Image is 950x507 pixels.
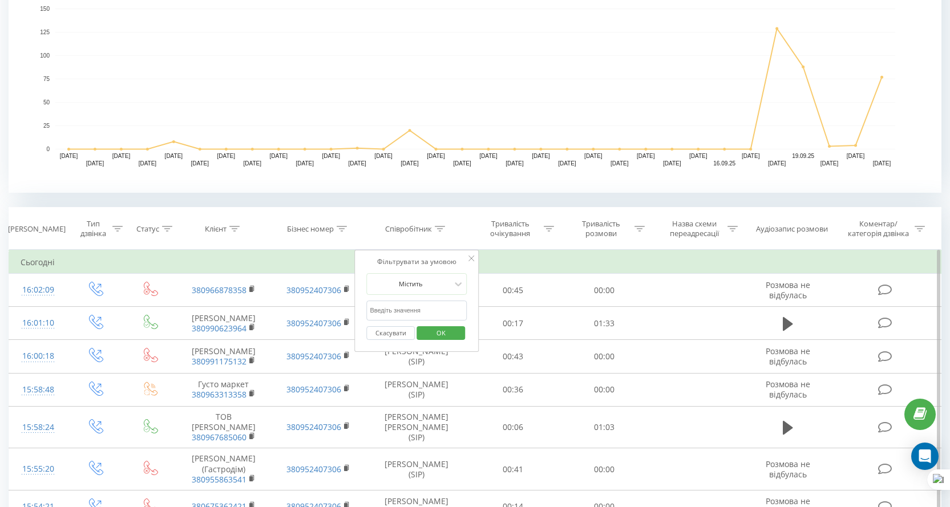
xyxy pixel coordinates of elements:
text: [DATE] [742,153,760,159]
text: [DATE] [584,153,603,159]
text: [DATE] [768,160,786,167]
td: [PERSON_NAME] [176,340,271,373]
text: [DATE] [820,160,839,167]
text: [DATE] [401,160,419,167]
div: [PERSON_NAME] [8,224,66,234]
text: 16.09.25 [713,160,735,167]
td: Густо маркет [176,373,271,406]
a: 380990623964 [192,323,246,334]
text: [DATE] [244,160,262,167]
text: [DATE] [663,160,681,167]
td: [PERSON_NAME] (SIP) [366,448,468,490]
text: [DATE] [322,153,340,159]
a: 380963313358 [192,389,246,400]
text: [DATE] [453,160,471,167]
td: 00:41 [467,448,559,490]
td: 00:17 [467,307,559,340]
div: Співробітник [385,224,432,234]
a: 380952407306 [286,285,341,295]
div: Статус [136,224,159,234]
input: Введіть значення [366,301,467,321]
text: 150 [40,6,50,12]
text: [DATE] [374,153,393,159]
text: [DATE] [611,160,629,167]
span: Розмова не відбулась [766,459,810,480]
text: [DATE] [86,160,104,167]
text: [DATE] [873,160,891,167]
div: Назва схеми переадресації [664,219,725,238]
td: 00:00 [559,340,650,373]
td: 00:06 [467,406,559,448]
text: [DATE] [60,153,78,159]
div: 15:58:48 [21,379,56,401]
text: 25 [43,123,50,129]
text: [DATE] [689,153,708,159]
td: 00:00 [559,274,650,307]
text: [DATE] [112,153,131,159]
td: 00:43 [467,340,559,373]
a: 380955863541 [192,474,246,485]
div: Тривалість очікування [480,219,541,238]
text: [DATE] [427,153,445,159]
text: 75 [43,76,50,82]
div: Клієнт [205,224,227,234]
a: 380966878358 [192,285,246,295]
text: 100 [40,52,50,59]
text: [DATE] [506,160,524,167]
text: [DATE] [847,153,865,159]
td: [PERSON_NAME] [PERSON_NAME] (SIP) [366,406,468,448]
td: 00:36 [467,373,559,406]
div: Тривалість розмови [571,219,632,238]
a: 380952407306 [286,384,341,395]
text: 19.09.25 [792,153,814,159]
td: [PERSON_NAME] (SIP) [366,373,468,406]
td: 00:00 [559,373,650,406]
text: [DATE] [637,153,655,159]
span: Розмова не відбулась [766,346,810,367]
div: Фільтрувати за умовою [366,256,467,267]
text: [DATE] [296,160,314,167]
div: 15:58:24 [21,416,56,439]
td: [PERSON_NAME] (Гастродім) [176,448,271,490]
a: 380991175132 [192,356,246,367]
text: [DATE] [348,160,366,167]
div: Тип дзвінка [77,219,109,238]
text: [DATE] [558,160,576,167]
text: 50 [43,99,50,106]
td: 00:45 [467,274,559,307]
div: 15:55:20 [21,458,56,480]
a: 380952407306 [286,421,341,432]
text: [DATE] [217,153,236,159]
div: Бізнес номер [287,224,334,234]
text: [DATE] [165,153,183,159]
div: 16:02:09 [21,279,56,301]
td: 00:00 [559,448,650,490]
button: Скасувати [366,326,415,340]
td: Сьогодні [9,251,941,274]
text: [DATE] [532,153,550,159]
span: Розмова не відбулась [766,379,810,400]
td: ТОВ [PERSON_NAME] [176,406,271,448]
text: [DATE] [191,160,209,167]
a: 380967685060 [192,432,246,443]
div: 16:01:10 [21,312,56,334]
td: [PERSON_NAME] [176,307,271,340]
td: 01:03 [559,406,650,448]
button: OK [417,326,465,340]
td: [PERSON_NAME] (SIP) [366,340,468,373]
text: [DATE] [139,160,157,167]
div: Open Intercom Messenger [911,443,939,470]
text: 0 [46,146,50,152]
td: 01:33 [559,307,650,340]
text: [DATE] [479,153,498,159]
div: Коментар/категорія дзвінка [845,219,912,238]
div: Аудіозапис розмови [756,224,828,234]
a: 380952407306 [286,318,341,328]
span: Розмова не відбулась [766,279,810,301]
text: 125 [40,29,50,35]
span: OK [425,324,457,342]
div: 16:00:18 [21,345,56,367]
a: 380952407306 [286,464,341,474]
text: [DATE] [269,153,288,159]
a: 380952407306 [286,351,341,362]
